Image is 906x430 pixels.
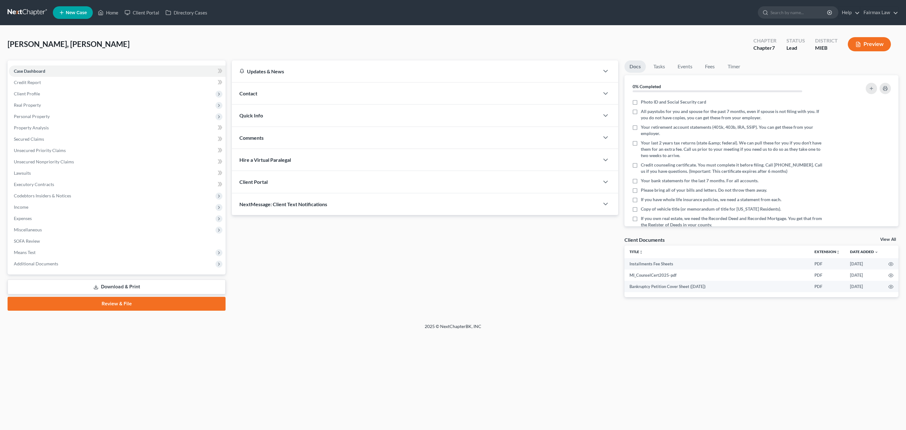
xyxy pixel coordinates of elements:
[9,65,226,77] a: Case Dashboard
[753,44,776,52] div: Chapter
[9,122,226,133] a: Property Analysis
[14,91,40,96] span: Client Profile
[641,99,706,105] span: Photo ID and Social Security card
[239,201,327,207] span: NextMessage: Client Text Notifications
[9,77,226,88] a: Credit Report
[14,68,45,74] span: Case Dashboard
[162,7,210,18] a: Directory Cases
[809,258,845,269] td: PDF
[66,10,87,15] span: New Case
[809,281,845,292] td: PDF
[850,249,878,254] a: Date Added expand_more
[700,60,720,73] a: Fees
[815,44,838,52] div: MIEB
[121,7,162,18] a: Client Portal
[14,193,71,198] span: Codebtors Insiders & Notices
[641,178,758,184] span: Your bank statements for the last 7 months. For all accounts.
[8,280,226,294] a: Download & Print
[845,258,883,269] td: [DATE]
[14,170,31,176] span: Lawsuits
[14,114,50,119] span: Personal Property
[648,60,670,73] a: Tasks
[673,60,697,73] a: Events
[809,269,845,281] td: PDF
[624,60,646,73] a: Docs
[815,37,838,44] div: District
[641,206,781,212] span: Copy of vehicle title (or memorandum of title for [US_STATE] Residents).
[274,323,632,335] div: 2025 © NextChapterBK, INC
[239,112,263,118] span: Quick Info
[624,269,809,281] td: MI_CounselCert2025-pdf
[14,159,74,164] span: Unsecured Nonpriority Claims
[624,236,665,243] div: Client Documents
[14,216,32,221] span: Expenses
[239,68,592,75] div: Updates & News
[641,140,825,159] span: Your last 2 years tax returns (state &amp; federal). We can pull these for you if you don’t have ...
[95,7,121,18] a: Home
[239,179,268,185] span: Client Portal
[633,84,661,89] strong: 0% Completed
[9,145,226,156] a: Unsecured Priority Claims
[239,157,291,163] span: Hire a Virtual Paralegal
[641,124,825,137] span: Your retirement account statements (401k, 403b, IRA, SSIP). You can get these from your employer.
[845,281,883,292] td: [DATE]
[641,196,781,203] span: If you have whole life insurance policies, we need a statement from each.
[624,258,809,269] td: Installments Fee Sheets
[14,261,58,266] span: Additional Documents
[629,249,643,254] a: Titleunfold_more
[9,235,226,247] a: SOFA Review
[14,136,44,142] span: Secured Claims
[9,133,226,145] a: Secured Claims
[14,148,66,153] span: Unsecured Priority Claims
[14,125,49,130] span: Property Analysis
[786,44,805,52] div: Lead
[641,108,825,121] span: All paystubs for you and spouse for the past 7 months, even if spouse is not filing with you. If ...
[839,7,860,18] a: Help
[753,37,776,44] div: Chapter
[14,227,42,232] span: Miscellaneous
[14,204,28,210] span: Income
[814,249,840,254] a: Extensionunfold_more
[9,156,226,167] a: Unsecured Nonpriority Claims
[639,250,643,254] i: unfold_more
[239,135,264,141] span: Comments
[14,238,40,244] span: SOFA Review
[772,45,775,51] span: 7
[9,167,226,179] a: Lawsuits
[836,250,840,254] i: unfold_more
[8,39,130,48] span: [PERSON_NAME], [PERSON_NAME]
[723,60,745,73] a: Timer
[14,250,36,255] span: Means Test
[845,269,883,281] td: [DATE]
[8,297,226,311] a: Review & File
[641,215,825,228] span: If you own real estate, we need the Recorded Deed and Recorded Mortgage. You get that from the Re...
[880,237,896,242] a: View All
[641,187,767,193] span: Please bring all of your bills and letters. Do not throw them away.
[875,250,878,254] i: expand_more
[239,90,257,96] span: Contact
[641,162,825,174] span: Credit counseling certificate. You must complete it before filing. Call [PHONE_NUMBER]. Call us i...
[9,179,226,190] a: Executory Contracts
[14,182,54,187] span: Executory Contracts
[770,7,828,18] input: Search by name...
[860,7,898,18] a: Fairmax Law
[14,80,41,85] span: Credit Report
[624,281,809,292] td: Bankruptcy Petition Cover Sheet ([DATE])
[786,37,805,44] div: Status
[14,102,41,108] span: Real Property
[848,37,891,51] button: Preview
